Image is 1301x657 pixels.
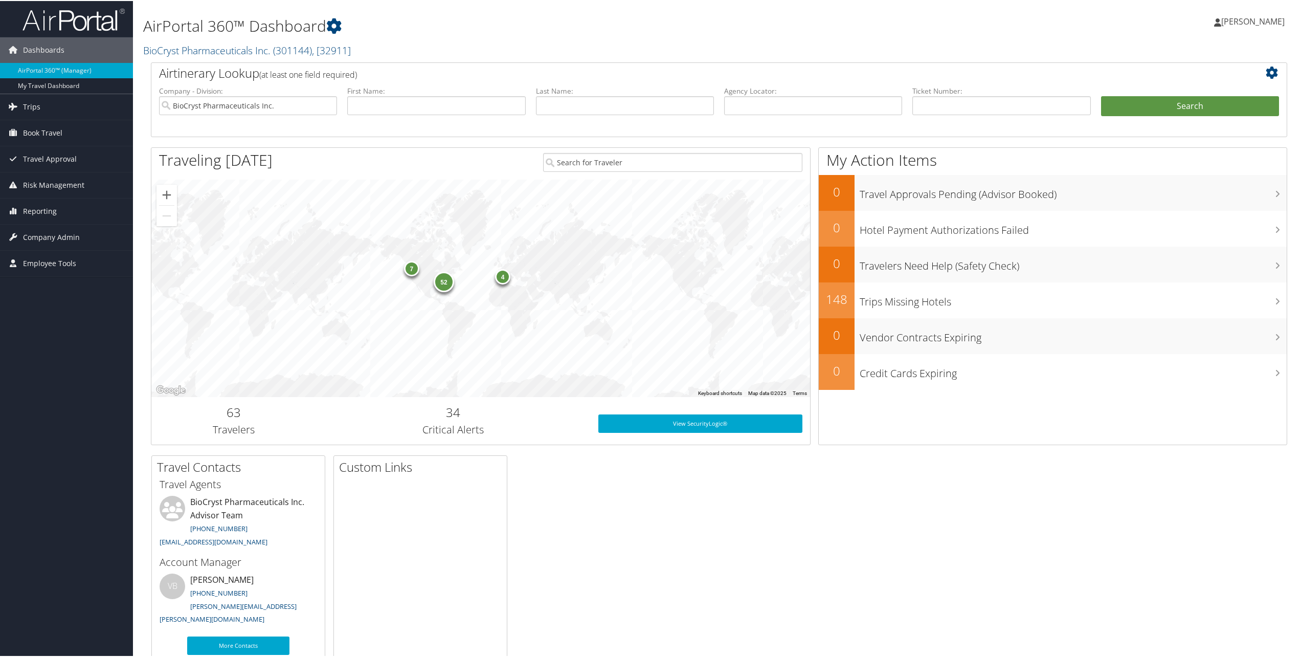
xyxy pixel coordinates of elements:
[819,254,855,271] h2: 0
[160,601,297,623] a: [PERSON_NAME][EMAIL_ADDRESS][PERSON_NAME][DOMAIN_NAME]
[23,93,40,119] span: Trips
[23,198,57,223] span: Reporting
[860,181,1287,201] h3: Travel Approvals Pending (Advisor Booked)
[154,383,188,396] img: Google
[698,389,742,396] button: Keyboard shortcuts
[160,573,185,598] div: VB
[156,205,177,225] button: Zoom out
[154,495,322,550] li: BioCryst Pharmaceuticals Inc. Advisor Team
[159,85,337,95] label: Company - Division:
[273,42,312,56] span: ( 301144 )
[819,290,855,307] h2: 148
[324,403,583,420] h2: 34
[159,63,1184,81] h2: Airtinerary Lookup
[156,184,177,204] button: Zoom in
[819,148,1287,170] h1: My Action Items
[23,7,125,31] img: airportal-logo.png
[23,250,76,275] span: Employee Tools
[819,317,1287,353] a: 0Vendor Contracts Expiring
[23,171,84,197] span: Risk Management
[160,554,317,568] h3: Account Manager
[23,119,62,145] span: Book Travel
[819,281,1287,317] a: 148Trips Missing Hotels
[819,325,855,343] h2: 0
[312,42,351,56] span: , [ 32911 ]
[860,360,1287,380] h3: Credit Cards Expiring
[819,218,855,235] h2: 0
[819,210,1287,246] a: 0Hotel Payment Authorizations Failed
[154,573,322,627] li: [PERSON_NAME]
[259,68,357,79] span: (at least one field required)
[23,224,80,249] span: Company Admin
[860,253,1287,272] h3: Travelers Need Help (Safety Check)
[324,422,583,436] h3: Critical Alerts
[159,148,273,170] h1: Traveling [DATE]
[819,246,1287,281] a: 0Travelers Need Help (Safety Check)
[860,217,1287,236] h3: Hotel Payment Authorizations Failed
[187,636,289,654] a: More Contacts
[819,353,1287,389] a: 0Credit Cards Expiring
[339,457,507,475] h2: Custom Links
[536,85,714,95] label: Last Name:
[598,413,802,432] a: View SecurityLogic®
[190,587,248,597] a: [PHONE_NUMBER]
[157,457,325,475] h2: Travel Contacts
[23,145,77,171] span: Travel Approval
[143,42,351,56] a: BioCryst Pharmaceuticals Inc.
[154,383,188,396] a: Open this area in Google Maps (opens a new window)
[819,361,855,379] h2: 0
[143,14,911,36] h1: AirPortal 360™ Dashboard
[190,523,248,532] a: [PHONE_NUMBER]
[1221,15,1285,26] span: [PERSON_NAME]
[748,389,787,395] span: Map data ©2025
[1101,95,1279,116] button: Search
[159,403,308,420] h2: 63
[434,271,454,291] div: 52
[160,476,317,491] h3: Travel Agents
[1214,5,1295,36] a: [PERSON_NAME]
[912,85,1090,95] label: Ticket Number:
[819,174,1287,210] a: 0Travel Approvals Pending (Advisor Booked)
[860,289,1287,308] h3: Trips Missing Hotels
[404,260,419,275] div: 7
[347,85,525,95] label: First Name:
[819,182,855,200] h2: 0
[159,422,308,436] h3: Travelers
[495,268,510,283] div: 4
[793,389,807,395] a: Terms (opens in new tab)
[23,36,64,62] span: Dashboards
[860,324,1287,344] h3: Vendor Contracts Expiring
[724,85,902,95] label: Agency Locator:
[160,536,267,545] a: [EMAIL_ADDRESS][DOMAIN_NAME]
[543,152,802,171] input: Search for Traveler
